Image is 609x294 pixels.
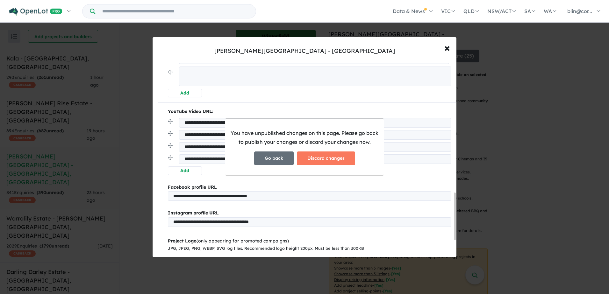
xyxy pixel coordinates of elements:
input: Try estate name, suburb, builder or developer [97,4,254,18]
img: Openlot PRO Logo White [9,8,62,16]
p: You have unpublished changes on this page. Please go back to publish your changes or discard your... [230,129,379,146]
button: Go back [254,151,294,165]
button: Discard changes [297,151,355,165]
span: blin@cor... [567,8,592,14]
